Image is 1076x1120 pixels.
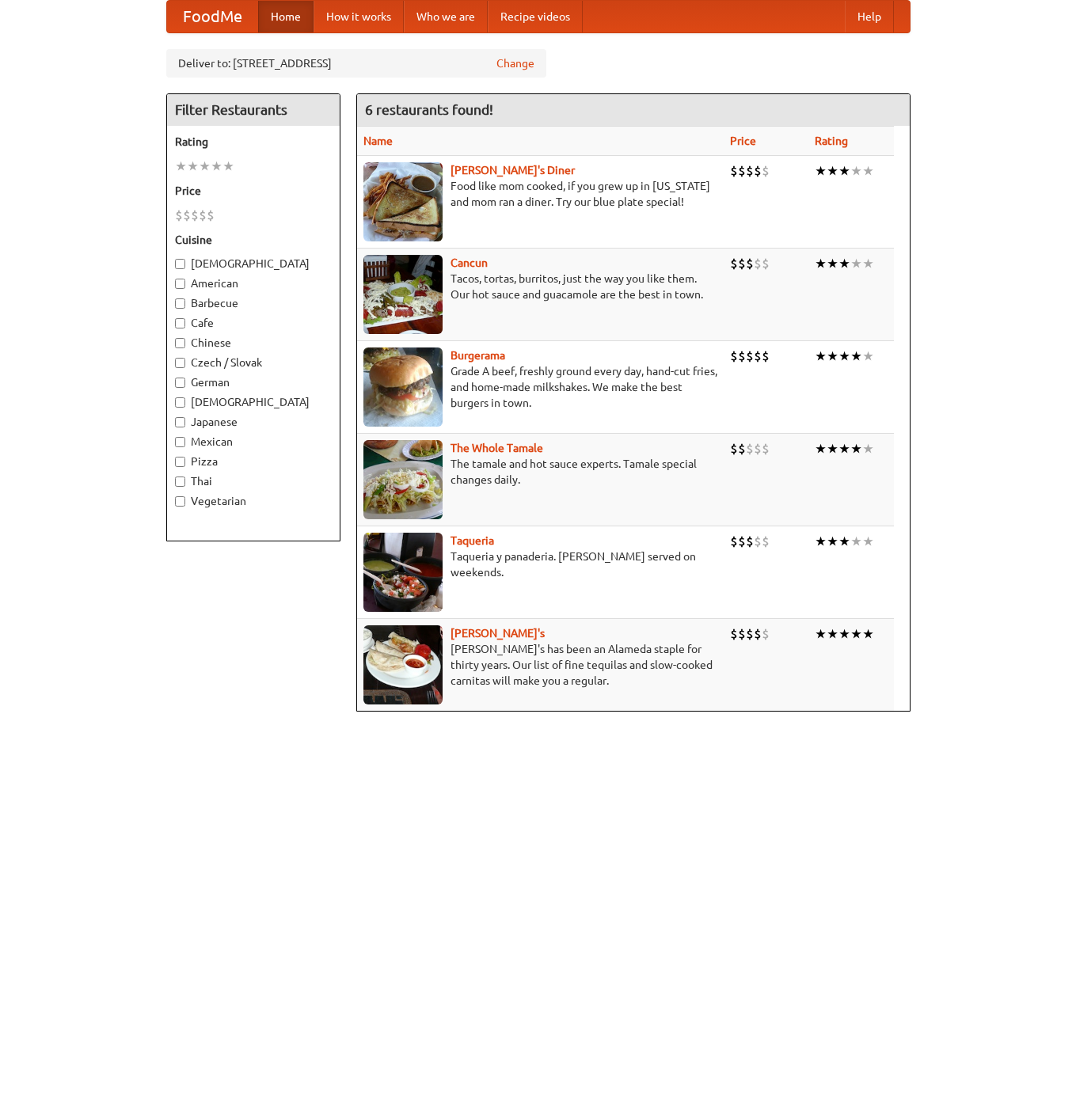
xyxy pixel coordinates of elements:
[827,440,838,457] li: ★
[496,55,534,71] a: Change
[738,162,746,180] li: $
[258,1,314,32] a: Home
[730,255,738,272] li: $
[191,207,199,224] li: $
[363,347,443,427] img: burgerama.jpg
[451,627,545,640] a: [PERSON_NAME]'s
[175,473,332,489] label: Thai
[738,255,746,272] li: $
[207,207,215,224] li: $
[862,162,874,180] li: ★
[754,347,762,365] li: $
[175,315,332,331] label: Cafe
[175,437,185,447] input: Mexican
[738,440,746,457] li: $
[175,378,185,388] input: German
[488,1,583,32] a: Recipe videos
[730,135,756,147] a: Price
[850,347,862,365] li: ★
[746,347,754,365] li: $
[451,256,488,269] a: Cancun
[175,279,185,289] input: American
[845,1,894,32] a: Help
[175,493,332,509] label: Vegetarian
[175,256,332,271] label: [DEMOGRAPHIC_DATA]
[746,533,754,550] li: $
[827,625,838,643] li: ★
[175,417,185,427] input: Japanese
[175,134,332,150] h5: Rating
[175,414,332,430] label: Japanese
[365,102,493,117] ng-pluralize: 6 restaurants found!
[451,442,543,454] a: The Whole Tamale
[363,549,717,580] p: Taqueria y panaderia. [PERSON_NAME] served on weekends.
[838,440,850,457] li: ★
[175,338,185,348] input: Chinese
[199,207,207,224] li: $
[222,158,234,175] li: ★
[730,533,738,550] li: $
[754,255,762,272] li: $
[363,625,443,704] img: pedros.jpg
[175,397,185,408] input: [DEMOGRAPHIC_DATA]
[738,347,746,365] li: $
[827,533,838,550] li: ★
[363,363,717,411] p: Grade A beef, freshly ground every day, hand-cut fries, and home-made milkshakes. We make the bes...
[838,162,850,180] li: ★
[175,298,185,309] input: Barbecue
[187,158,199,175] li: ★
[175,476,185,487] input: Thai
[838,625,850,643] li: ★
[451,164,575,177] a: [PERSON_NAME]'s Diner
[175,275,332,291] label: American
[175,295,332,311] label: Barbecue
[451,534,494,547] a: Taqueria
[211,158,222,175] li: ★
[404,1,488,32] a: Who we are
[175,496,185,507] input: Vegetarian
[451,349,505,362] a: Burgerama
[827,255,838,272] li: ★
[730,162,738,180] li: $
[746,255,754,272] li: $
[175,158,187,175] li: ★
[175,394,332,410] label: [DEMOGRAPHIC_DATA]
[363,456,717,488] p: The tamale and hot sauce experts. Tamale special changes daily.
[730,440,738,457] li: $
[746,625,754,643] li: $
[746,162,754,180] li: $
[827,347,838,365] li: ★
[815,533,827,550] li: ★
[862,347,874,365] li: ★
[815,347,827,365] li: ★
[762,625,770,643] li: $
[746,440,754,457] li: $
[850,162,862,180] li: ★
[762,347,770,365] li: $
[363,641,717,689] p: [PERSON_NAME]'s has been an Alameda staple for thirty years. Our list of fine tequilas and slow-c...
[762,533,770,550] li: $
[175,457,185,467] input: Pizza
[738,625,746,643] li: $
[838,347,850,365] li: ★
[175,232,332,248] h5: Cuisine
[199,158,211,175] li: ★
[815,625,827,643] li: ★
[762,255,770,272] li: $
[363,135,393,147] a: Name
[175,355,332,370] label: Czech / Slovak
[363,255,443,334] img: cancun.jpg
[175,318,185,328] input: Cafe
[363,178,717,210] p: Food like mom cooked, if you grew up in [US_STATE] and mom ran a diner. Try our blue plate special!
[850,625,862,643] li: ★
[314,1,404,32] a: How it works
[754,533,762,550] li: $
[738,533,746,550] li: $
[175,454,332,469] label: Pizza
[815,135,848,147] a: Rating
